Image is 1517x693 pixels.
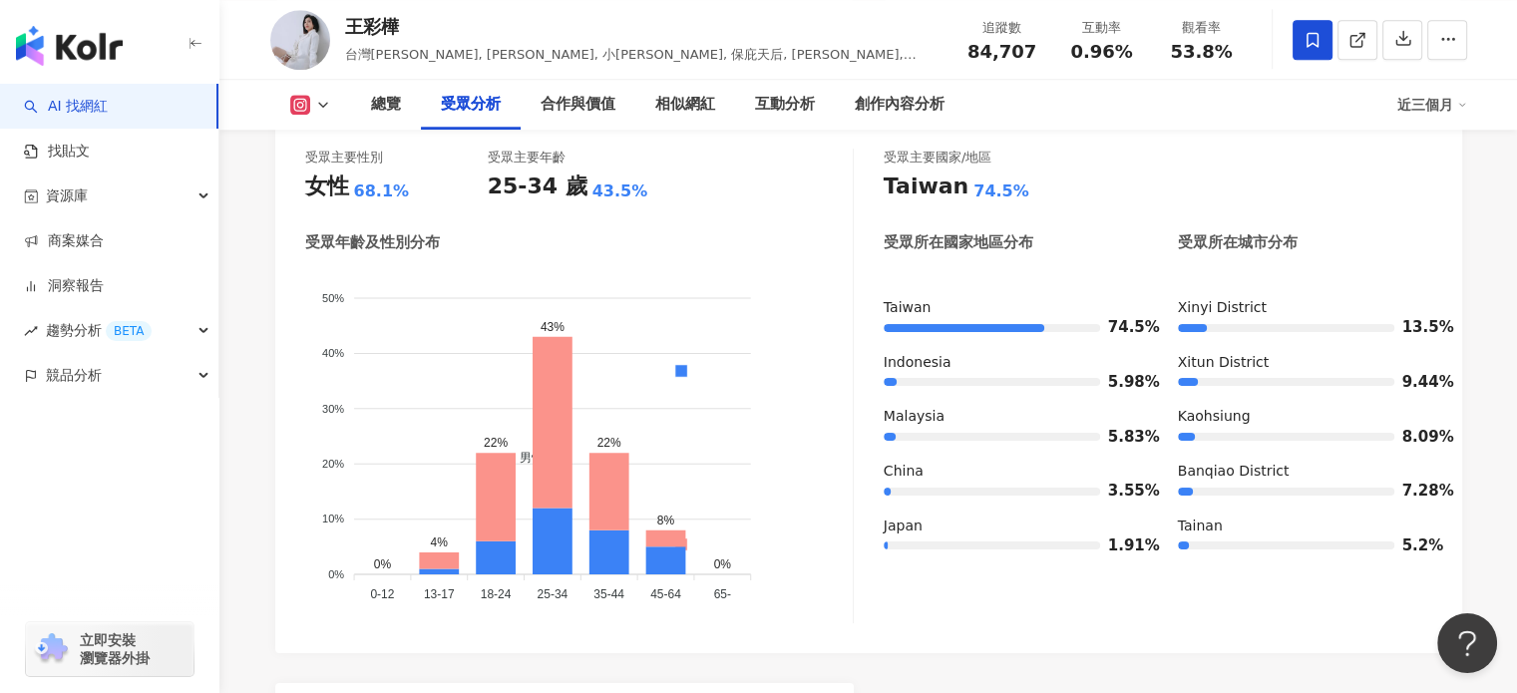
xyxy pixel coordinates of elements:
span: 53.8% [1170,42,1232,62]
span: 競品分析 [46,353,102,398]
tspan: 65- [713,587,730,601]
span: 台灣[PERSON_NAME], [PERSON_NAME], 小[PERSON_NAME], 保庇天后, [PERSON_NAME], [PERSON_NAME]-台灣[PERSON_NAME] [345,47,917,82]
div: 受眾所在國家地區分布 [884,232,1033,253]
span: 5.98% [1108,375,1138,390]
span: 9.44% [1402,375,1432,390]
div: 受眾主要年齡 [488,149,566,167]
span: 資源庫 [46,173,88,218]
span: 3.55% [1108,484,1138,499]
tspan: 20% [321,458,343,470]
div: 受眾所在城市分布 [1178,232,1298,253]
tspan: 10% [321,513,343,524]
span: 13.5% [1402,320,1432,335]
img: KOL Avatar [270,10,330,70]
iframe: Help Scout Beacon - Open [1437,613,1497,673]
div: 創作內容分析 [855,93,945,117]
div: Indonesia [884,353,1138,373]
div: 受眾分析 [441,93,501,117]
div: 互動率 [1064,18,1140,38]
div: Tainan [1178,517,1432,536]
div: 王彩樺 [345,14,943,39]
div: 女性 [305,172,349,202]
tspan: 18-24 [480,587,511,601]
span: 5.83% [1108,430,1138,445]
div: Kaohsiung [1178,407,1432,427]
span: 74.5% [1108,320,1138,335]
div: 追蹤數 [964,18,1040,38]
div: BETA [106,321,152,341]
div: 觀看率 [1164,18,1240,38]
a: 找貼文 [24,142,90,162]
tspan: 0% [328,568,344,580]
div: 43.5% [592,180,648,202]
div: 相似網紅 [655,93,715,117]
tspan: 25-34 [537,587,568,601]
span: 8.09% [1402,430,1432,445]
span: 7.28% [1402,484,1432,499]
tspan: 0-12 [370,587,394,601]
div: Malaysia [884,407,1138,427]
div: 受眾主要國家/地區 [884,149,991,167]
a: chrome extension立即安裝 瀏覽器外掛 [26,622,193,676]
a: searchAI 找網紅 [24,97,108,117]
div: 74.5% [973,180,1029,202]
span: 1.91% [1108,538,1138,553]
tspan: 13-17 [423,587,454,601]
tspan: 40% [321,347,343,359]
tspan: 45-64 [650,587,681,601]
div: Japan [884,517,1138,536]
span: rise [24,324,38,338]
div: Xitun District [1178,353,1432,373]
div: Banqiao District [1178,462,1432,482]
img: chrome extension [32,633,71,665]
a: 洞察報告 [24,276,104,296]
span: 5.2% [1402,538,1432,553]
div: 受眾年齡及性別分布 [305,232,440,253]
div: Taiwan [884,172,968,202]
span: 立即安裝 瀏覽器外掛 [80,631,150,667]
div: Taiwan [884,298,1138,318]
div: Xinyi District [1178,298,1432,318]
span: 男性 [505,451,544,465]
div: 互動分析 [755,93,815,117]
div: 受眾主要性別 [305,149,383,167]
a: 商案媒合 [24,231,104,251]
div: 合作與價值 [541,93,615,117]
img: logo [16,26,123,66]
tspan: 30% [321,403,343,415]
span: 84,707 [967,41,1036,62]
span: 0.96% [1070,42,1132,62]
tspan: 50% [321,292,343,304]
div: 25-34 歲 [488,172,587,202]
div: 68.1% [354,180,410,202]
span: 趨勢分析 [46,308,152,353]
div: 總覽 [371,93,401,117]
div: 近三個月 [1397,89,1467,121]
div: China [884,462,1138,482]
tspan: 35-44 [593,587,624,601]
